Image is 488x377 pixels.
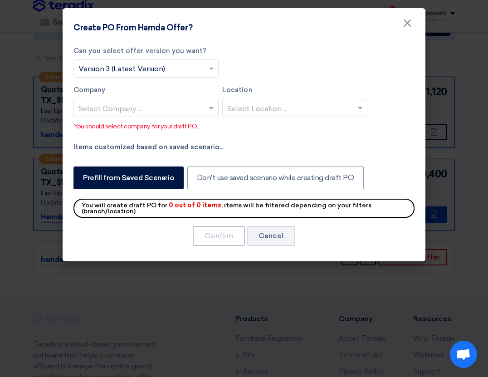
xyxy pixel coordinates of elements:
label: Location [222,85,367,95]
label: Company [73,85,219,95]
span: , [167,201,223,209]
label: Prefill from Saved Scenario [73,166,184,189]
button: Confirm [193,226,245,246]
button: Cancel [247,226,295,246]
div: You should select company for your draft PO... [74,122,415,131]
div: You will create draft PO for items will be filtered depending on your filters (branch/location) [73,199,415,218]
button: Close [395,15,419,33]
h4: Create PO From Hamda Offer? [73,22,192,34]
label: Items customized based on saved scenario... [73,142,415,152]
span: × [403,16,412,34]
b: 0 out of 0 items [169,201,221,209]
label: Can you select offer version you want? [73,46,219,56]
label: Don't use saved scenario while creating draft PO [187,166,364,189]
div: Open chat [450,341,477,368]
